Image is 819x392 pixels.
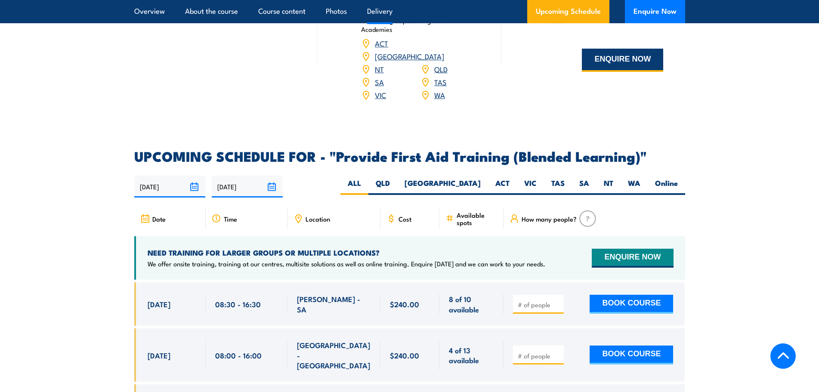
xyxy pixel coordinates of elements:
a: NT [375,64,384,74]
h2: UPCOMING SCHEDULE FOR - "Provide First Aid Training (Blended Learning)" [134,150,685,162]
button: BOOK COURSE [590,295,673,314]
label: QLD [368,178,397,195]
span: 08:00 - 16:00 [215,350,262,360]
button: ENQUIRE NOW [592,249,673,268]
h4: NEED TRAINING FOR LARGER GROUPS OR MULTIPLE LOCATIONS? [148,248,545,257]
input: To date [212,176,283,198]
label: ACT [488,178,517,195]
span: [PERSON_NAME] - SA [297,294,371,314]
span: $240.00 [390,350,419,360]
span: How many people? [522,215,577,222]
span: 08:30 - 16:30 [215,299,261,309]
span: Time [224,215,237,222]
span: Location [306,215,330,222]
span: 4 of 13 available [449,345,494,365]
label: WA [621,178,648,195]
button: BOOK COURSE [590,346,673,364]
button: ENQUIRE NOW [582,49,663,72]
span: $240.00 [390,299,419,309]
label: SA [572,178,596,195]
span: Cost [399,215,411,222]
span: Available spots [457,211,498,226]
p: We offer onsite training, training at our centres, multisite solutions as well as online training... [148,259,545,268]
a: VIC [375,90,386,100]
label: [GEOGRAPHIC_DATA] [397,178,488,195]
a: TAS [434,77,447,87]
span: [DATE] [148,350,170,360]
a: QLD [434,64,448,74]
a: [GEOGRAPHIC_DATA] [375,51,444,61]
a: WA [434,90,445,100]
label: Online [648,178,685,195]
input: # of people [518,352,561,360]
label: NT [596,178,621,195]
label: TAS [544,178,572,195]
span: [GEOGRAPHIC_DATA] - [GEOGRAPHIC_DATA] [297,340,371,370]
input: From date [134,176,205,198]
span: [DATE] [148,299,170,309]
input: # of people [518,300,561,309]
span: Date [152,215,166,222]
label: VIC [517,178,544,195]
a: SA [375,77,384,87]
a: ACT [375,38,388,48]
label: ALL [340,178,368,195]
span: 8 of 10 available [449,294,494,314]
